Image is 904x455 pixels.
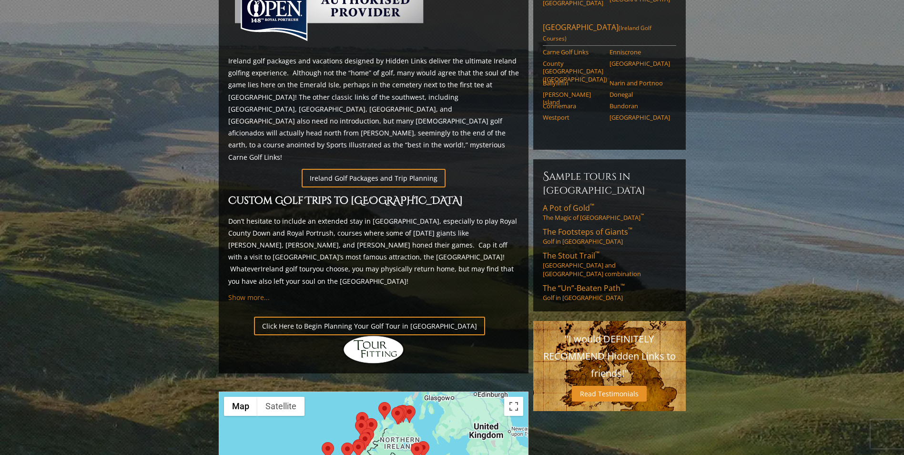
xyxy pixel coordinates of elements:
[620,282,625,290] sup: ™
[254,317,485,335] a: Click Here to Begin Planning Your Golf Tour in [GEOGRAPHIC_DATA]
[543,203,676,222] a: A Pot of Gold™The Magic of [GEOGRAPHIC_DATA]™
[572,386,647,402] a: Read Testimonials
[543,91,603,106] a: [PERSON_NAME] Island
[228,55,519,163] p: Ireland golf packages and vacations designed by Hidden Links deliver the ultimate Ireland golfing...
[628,226,632,234] sup: ™
[609,60,670,67] a: [GEOGRAPHIC_DATA]
[228,293,270,302] a: Show more...
[609,91,670,98] a: Donegal
[343,335,405,364] img: Hidden Links
[261,264,313,273] a: Ireland golf tour
[543,250,676,278] a: The Stout Trail™[GEOGRAPHIC_DATA] and [GEOGRAPHIC_DATA] combination
[609,79,670,87] a: Narin and Portnoo
[543,331,676,382] p: "I would DEFINITELY RECOMMEND Hidden Links to friends!"
[543,283,676,302] a: The “Un”-Beaten Path™Golf in [GEOGRAPHIC_DATA]
[543,227,632,237] span: The Footsteps of Giants
[640,213,644,219] sup: ™
[609,48,670,56] a: Enniscrone
[609,114,670,121] a: [GEOGRAPHIC_DATA]
[543,169,676,197] h6: Sample Tours in [GEOGRAPHIC_DATA]
[228,193,519,209] h2: Custom Golf Trips to [GEOGRAPHIC_DATA]
[228,215,519,287] p: Don’t hesitate to include an extended stay in [GEOGRAPHIC_DATA], especially to play Royal County ...
[543,227,676,246] a: The Footsteps of Giants™Golf in [GEOGRAPHIC_DATA]
[543,24,651,42] span: (Ireland Golf Courses)
[595,249,599,258] sup: ™
[543,283,625,293] span: The “Un”-Beaten Path
[590,202,594,210] sup: ™
[543,203,594,213] span: A Pot of Gold
[543,102,603,110] a: Connemara
[543,60,603,83] a: County [GEOGRAPHIC_DATA] ([GEOGRAPHIC_DATA])
[543,250,599,261] span: The Stout Trail
[543,79,603,87] a: Ballyliffin
[543,48,603,56] a: Carne Golf Links
[609,102,670,110] a: Bundoran
[302,169,446,187] a: Ireland Golf Packages and Trip Planning
[543,22,676,46] a: [GEOGRAPHIC_DATA](Ireland Golf Courses)
[543,114,603,121] a: Westport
